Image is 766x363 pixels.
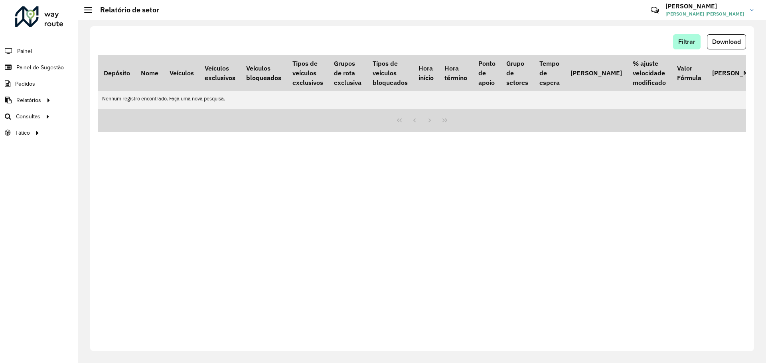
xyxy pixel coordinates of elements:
[135,55,164,91] th: Nome
[15,80,35,88] span: Pedidos
[678,38,695,45] span: Filtrar
[287,55,328,91] th: Tipos de veículos exclusivos
[16,96,41,104] span: Relatórios
[199,55,241,91] th: Veículos exclusivos
[501,55,533,91] th: Grupo de setores
[646,2,663,19] a: Contato Rápido
[16,112,40,121] span: Consultas
[671,55,707,91] th: Valor Fórmula
[17,47,32,55] span: Painel
[665,2,744,10] h3: [PERSON_NAME]
[413,55,439,91] th: Hora início
[707,34,746,49] button: Download
[534,55,565,91] th: Tempo de espera
[92,6,159,14] h2: Relatório de setor
[328,55,367,91] th: Grupos de rota exclusiva
[98,55,135,91] th: Depósito
[241,55,287,91] th: Veículos bloqueados
[565,55,627,91] th: [PERSON_NAME]
[673,34,701,49] button: Filtrar
[367,55,413,91] th: Tipos de veículos bloqueados
[439,55,473,91] th: Hora término
[16,63,64,72] span: Painel de Sugestão
[164,55,199,91] th: Veículos
[712,38,741,45] span: Download
[665,10,744,18] span: [PERSON_NAME] [PERSON_NAME]
[15,129,30,137] span: Tático
[628,55,671,91] th: % ajuste velocidade modificado
[473,55,501,91] th: Ponto de apoio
